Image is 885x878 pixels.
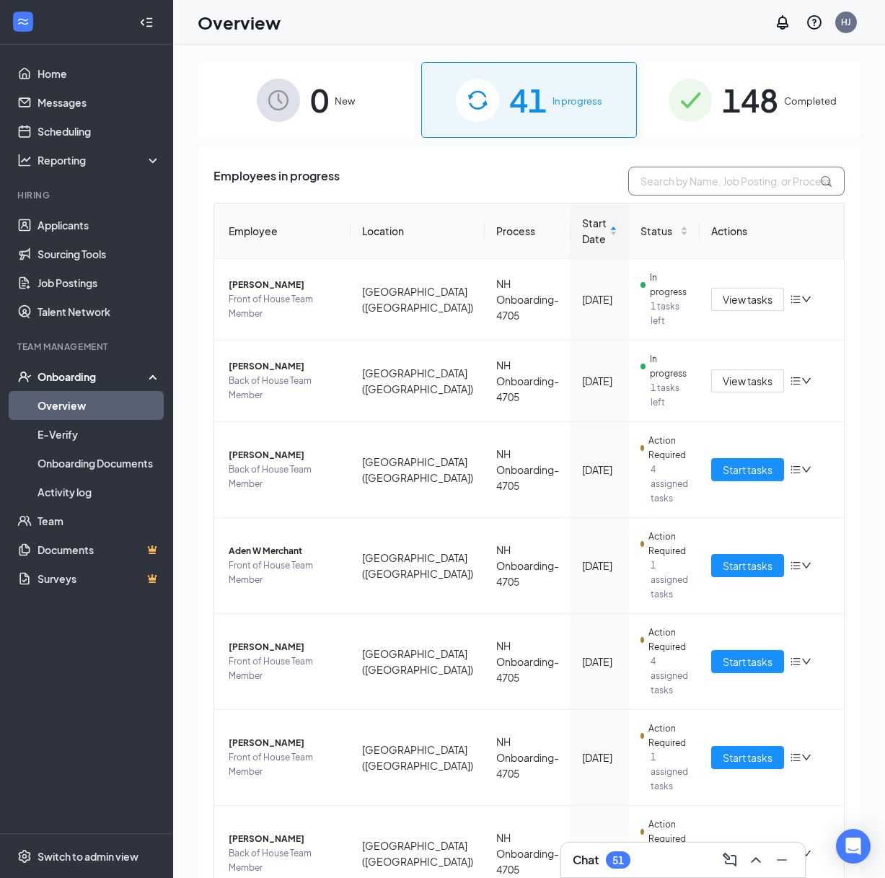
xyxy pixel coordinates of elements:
span: Start tasks [723,558,772,574]
svg: Notifications [774,14,791,31]
span: Action Required [648,530,688,558]
button: ComposeMessage [718,848,741,872]
span: Start tasks [723,462,772,478]
button: Start tasks [711,650,784,673]
th: Process [485,203,571,259]
th: Status [629,203,700,259]
svg: UserCheck [17,369,32,384]
span: Start tasks [723,654,772,670]
span: Front of House Team Member [229,654,339,683]
span: [PERSON_NAME] [229,832,339,846]
svg: ChevronUp [747,851,765,869]
a: Home [38,59,161,88]
span: Status [640,223,677,239]
a: Activity log [38,478,161,506]
span: Completed [784,94,837,108]
a: Messages [38,88,161,117]
td: [GEOGRAPHIC_DATA] ([GEOGRAPHIC_DATA]) [351,518,485,614]
a: Job Postings [38,268,161,297]
button: Start tasks [711,746,784,769]
th: Location [351,203,485,259]
span: 1 tasks left [651,381,688,410]
h3: Chat [573,852,599,868]
svg: Minimize [773,851,791,869]
span: [PERSON_NAME] [229,359,339,374]
span: down [801,561,811,571]
svg: Settings [17,849,32,864]
span: down [801,465,811,475]
span: Action Required [648,434,688,462]
th: Employee [214,203,351,259]
div: Team Management [17,341,158,353]
a: DocumentsCrown [38,535,161,564]
div: Switch to admin view [38,849,138,864]
a: Applicants [38,211,161,240]
a: E-Verify [38,420,161,449]
td: NH Onboarding- 4705 [485,341,571,422]
div: Open Intercom Messenger [836,829,871,864]
span: Front of House Team Member [229,750,339,779]
span: Action Required [648,817,688,846]
span: [PERSON_NAME] [229,448,339,462]
span: bars [790,464,801,475]
td: [GEOGRAPHIC_DATA] ([GEOGRAPHIC_DATA]) [351,341,485,422]
button: ChevronUp [744,848,767,872]
span: bars [790,375,801,387]
span: Back of House Team Member [229,462,339,491]
div: [DATE] [582,750,617,765]
span: In progress [552,94,602,108]
button: View tasks [711,369,784,392]
td: NH Onboarding- 4705 [485,259,571,341]
span: bars [790,560,801,571]
button: Start tasks [711,458,784,481]
td: [GEOGRAPHIC_DATA] ([GEOGRAPHIC_DATA]) [351,710,485,806]
span: Aden W Merchant [229,544,339,558]
span: Start Date [582,215,607,247]
span: 4 assigned tasks [651,462,688,506]
a: Talent Network [38,297,161,326]
span: bars [790,752,801,763]
td: NH Onboarding- 4705 [485,614,571,710]
span: 41 [509,75,547,125]
svg: Analysis [17,153,32,167]
span: View tasks [723,291,772,307]
span: down [801,294,811,304]
th: Actions [700,203,844,259]
td: [GEOGRAPHIC_DATA] ([GEOGRAPHIC_DATA]) [351,259,485,341]
span: In progress [650,271,688,299]
span: down [801,752,811,763]
span: 1 assigned tasks [651,558,688,602]
td: [GEOGRAPHIC_DATA] ([GEOGRAPHIC_DATA]) [351,614,485,710]
input: Search by Name, Job Posting, or Process [628,167,845,196]
span: Start tasks [723,750,772,765]
td: NH Onboarding- 4705 [485,518,571,614]
h1: Overview [198,10,281,35]
span: Action Required [648,721,688,750]
span: New [335,94,355,108]
span: Front of House Team Member [229,292,339,321]
div: HJ [841,16,851,28]
a: SurveysCrown [38,564,161,593]
span: [PERSON_NAME] [229,278,339,292]
div: [DATE] [582,558,617,574]
span: down [801,848,811,859]
div: [DATE] [582,291,617,307]
div: 51 [612,854,624,866]
td: NH Onboarding- 4705 [485,422,571,518]
a: Overview [38,391,161,420]
svg: ComposeMessage [721,851,739,869]
span: Action Required [648,625,688,654]
button: Start tasks [711,554,784,577]
span: Front of House Team Member [229,558,339,587]
span: 148 [722,75,778,125]
div: [DATE] [582,654,617,670]
div: [DATE] [582,462,617,478]
div: [DATE] [582,373,617,389]
span: down [801,657,811,667]
span: bars [790,294,801,305]
div: Reporting [38,153,162,167]
td: [GEOGRAPHIC_DATA] ([GEOGRAPHIC_DATA]) [351,422,485,518]
svg: WorkstreamLogo [16,14,30,29]
span: bars [790,656,801,667]
span: [PERSON_NAME] [229,640,339,654]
